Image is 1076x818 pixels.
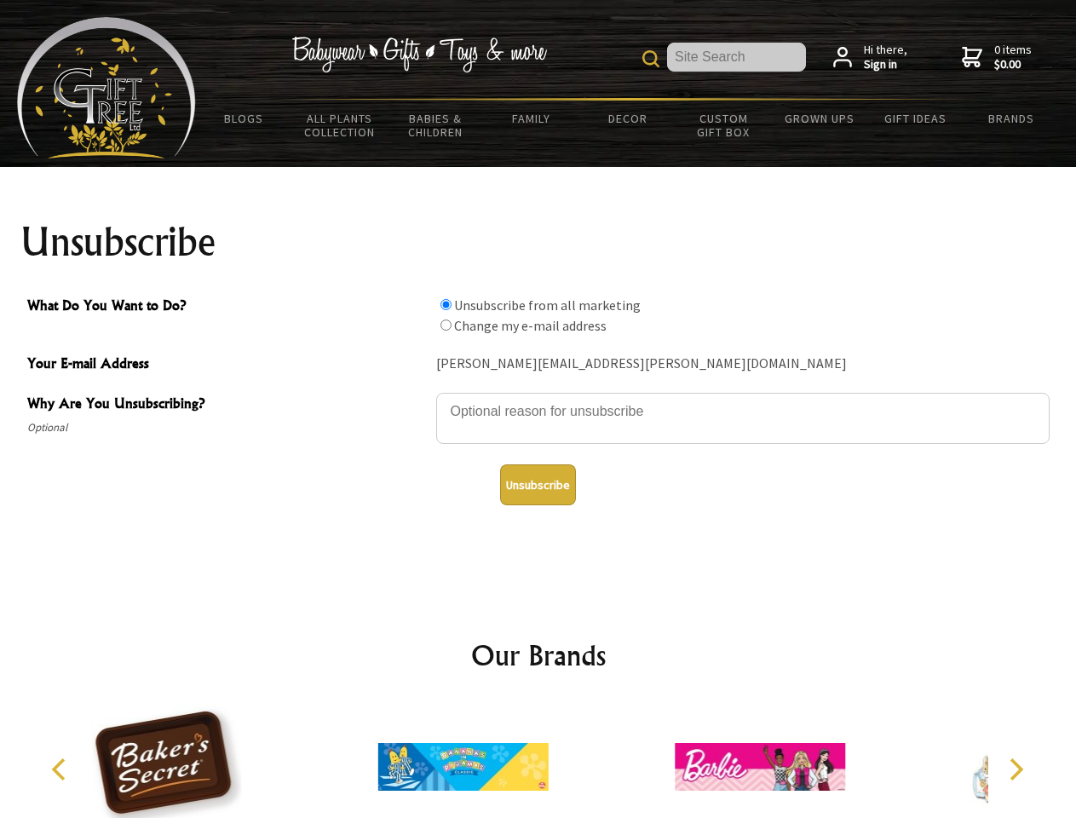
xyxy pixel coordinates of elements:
div: [PERSON_NAME][EMAIL_ADDRESS][PERSON_NAME][DOMAIN_NAME] [436,351,1050,377]
span: Optional [27,418,428,438]
a: Babies & Children [388,101,484,150]
img: product search [642,50,659,67]
span: 0 items [994,42,1032,72]
a: Brands [964,101,1060,136]
label: Change my e-mail address [454,317,607,334]
button: Previous [43,751,80,788]
h2: Our Brands [34,635,1043,676]
button: Next [997,751,1034,788]
a: Gift Ideas [867,101,964,136]
textarea: Why Are You Unsubscribing? [436,393,1050,444]
img: Babywear - Gifts - Toys & more [291,37,547,72]
a: BLOGS [196,101,292,136]
a: Custom Gift Box [676,101,772,150]
input: What Do You Want to Do? [440,299,452,310]
h1: Unsubscribe [20,222,1056,262]
span: Why Are You Unsubscribing? [27,393,428,418]
a: Family [484,101,580,136]
label: Unsubscribe from all marketing [454,297,641,314]
input: Site Search [667,43,806,72]
a: Hi there,Sign in [833,43,907,72]
a: Decor [579,101,676,136]
span: Hi there, [864,43,907,72]
span: What Do You Want to Do? [27,295,428,320]
a: All Plants Collection [292,101,388,150]
strong: Sign in [864,57,907,72]
a: 0 items$0.00 [962,43,1032,72]
span: Your E-mail Address [27,353,428,377]
a: Grown Ups [771,101,867,136]
img: Babyware - Gifts - Toys and more... [17,17,196,158]
button: Unsubscribe [500,464,576,505]
input: What Do You Want to Do? [440,320,452,331]
strong: $0.00 [994,57,1032,72]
